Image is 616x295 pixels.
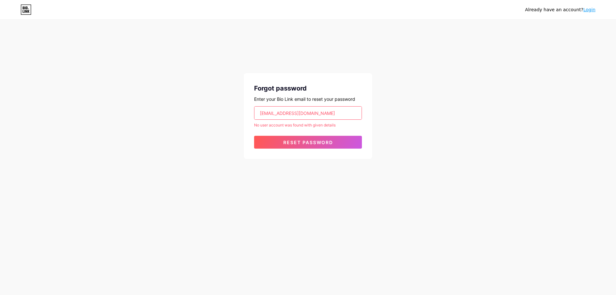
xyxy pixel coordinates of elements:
[283,140,333,145] span: Reset password
[254,96,362,102] div: Enter your Bio Link email to reset your password
[254,136,362,149] button: Reset password
[254,83,362,93] div: Forgot password
[525,6,595,13] div: Already have an account?
[254,107,362,119] input: Email
[254,122,362,128] div: No user account was found with given details
[583,7,595,12] a: Login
